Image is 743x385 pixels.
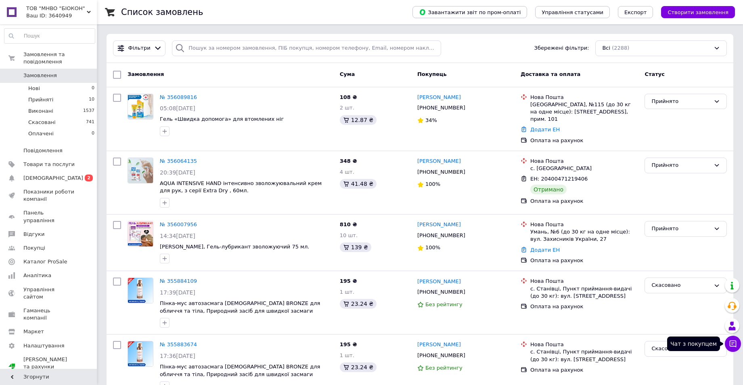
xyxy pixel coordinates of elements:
div: 12.87 ₴ [340,115,377,125]
a: Гель «Швидка допомога» для втомлених ніг [160,116,284,122]
div: Прийнято [651,161,710,170]
div: Оплата на рахунок [530,257,638,264]
a: [PERSON_NAME] [417,221,461,229]
span: Замовлення та повідомлення [23,51,97,65]
span: 195 ₴ [340,341,357,347]
span: 195 ₴ [340,278,357,284]
a: № 356089816 [160,94,197,100]
span: Замовлення [128,71,164,77]
span: 1 шт. [340,352,354,358]
span: 1 шт. [340,289,354,295]
button: Створити замовлення [661,6,735,18]
a: [PERSON_NAME] [417,158,461,165]
span: Управління статусами [542,9,603,15]
span: Фільтри [128,44,151,52]
span: [DEMOGRAPHIC_DATA] [23,175,83,182]
div: Скасовано [651,345,710,353]
span: Без рейтингу [425,301,463,307]
span: 108 ₴ [340,94,357,100]
a: AQUA INTENSIVE HAND інтенсивно зволожуювальний крем для рук, з серії Extra Dry , 60мл. [160,180,322,194]
img: Фото товару [128,278,153,303]
div: Скасовано [651,281,710,290]
div: Чат з покупцем [667,337,720,351]
span: Завантажити звіт по пром-оплаті [419,8,521,16]
a: № 356064135 [160,158,197,164]
a: Пінка-мус автозасмага [DEMOGRAPHIC_DATA] BRONZE для обличчя та тіла, Природний засіб для швидкої ... [160,300,320,321]
div: 41.48 ₴ [340,179,377,189]
span: Експорт [624,9,647,15]
span: Збережені фільтри: [534,44,589,52]
span: Всі [602,44,610,52]
span: Нові [28,85,40,92]
span: 10 [89,96,94,103]
img: Фото товару [128,341,153,366]
span: 0 [92,85,94,92]
div: с. Станівці, Пункт приймання-видачі (до 30 кг): вул. [STREET_ADDRESS] [530,285,638,300]
span: 4 шт. [340,169,354,175]
div: Оплата на рахунок [530,137,638,144]
a: Додати ЕН [530,247,560,253]
span: 100% [425,181,440,187]
span: Виконані [28,107,53,115]
span: Замовлення [23,72,57,79]
span: 1537 [83,107,94,115]
span: 2 шт. [340,105,354,111]
span: 17:39[DATE] [160,289,195,296]
span: Каталог ProSale [23,258,67,265]
span: Покупці [23,244,45,252]
a: Фото товару [128,278,153,303]
span: Cума [340,71,355,77]
div: [GEOGRAPHIC_DATA], №115 (до 30 кг на одне місце): [STREET_ADDRESS], прим. 101 [530,101,638,123]
span: Маркет [23,328,44,335]
div: Оплата на рахунок [530,303,638,310]
span: 2 [85,175,93,181]
input: Пошук за номером замовлення, ПІБ покупця, номером телефону, Email, номером накладної [172,40,441,56]
a: № 355884109 [160,278,197,284]
span: 810 ₴ [340,221,357,227]
span: 20:39[DATE] [160,169,195,176]
a: Фото товару [128,158,153,183]
span: Товари та послуги [23,161,75,168]
span: Скасовані [28,119,56,126]
span: 348 ₴ [340,158,357,164]
button: Чат з покупцем [725,336,741,352]
a: [PERSON_NAME] [417,94,461,101]
span: Управління сайтом [23,286,75,301]
img: Фото товару [128,221,153,246]
span: 34% [425,117,437,123]
span: 14:34[DATE] [160,233,195,239]
div: 139 ₴ [340,242,371,252]
span: Створити замовлення [668,9,728,15]
div: 23.24 ₴ [340,299,377,309]
span: 10 шт. [340,232,358,238]
div: Нова Пошта [530,221,638,228]
div: Нова Пошта [530,158,638,165]
span: Аналітика [23,272,51,279]
a: Фото товару [128,221,153,247]
div: Оплата на рахунок [530,198,638,205]
span: Гаманець компанії [23,307,75,322]
div: Умань, №6 (до 30 кг на одне місце): вул. Захисників України, 27 [530,228,638,243]
a: Додати ЕН [530,126,560,133]
div: Прийнято [651,225,710,233]
span: [PHONE_NUMBER] [417,352,465,358]
span: 0 [92,130,94,137]
input: Пошук [4,29,95,43]
div: Ваш ID: 3640949 [26,12,97,19]
a: [PERSON_NAME] [417,341,461,349]
div: 23.24 ₴ [340,362,377,372]
button: Експорт [618,6,653,18]
span: Налаштування [23,342,65,349]
span: Покупець [417,71,447,77]
a: № 355883674 [160,341,197,347]
a: Фото товару [128,341,153,367]
div: Нова Пошта [530,94,638,101]
span: Повідомлення [23,147,63,154]
a: № 356007956 [160,221,197,227]
span: [PHONE_NUMBER] [417,232,465,238]
button: Завантажити звіт по пром-оплаті [412,6,527,18]
span: Без рейтингу [425,365,463,371]
span: Прийняті [28,96,53,103]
